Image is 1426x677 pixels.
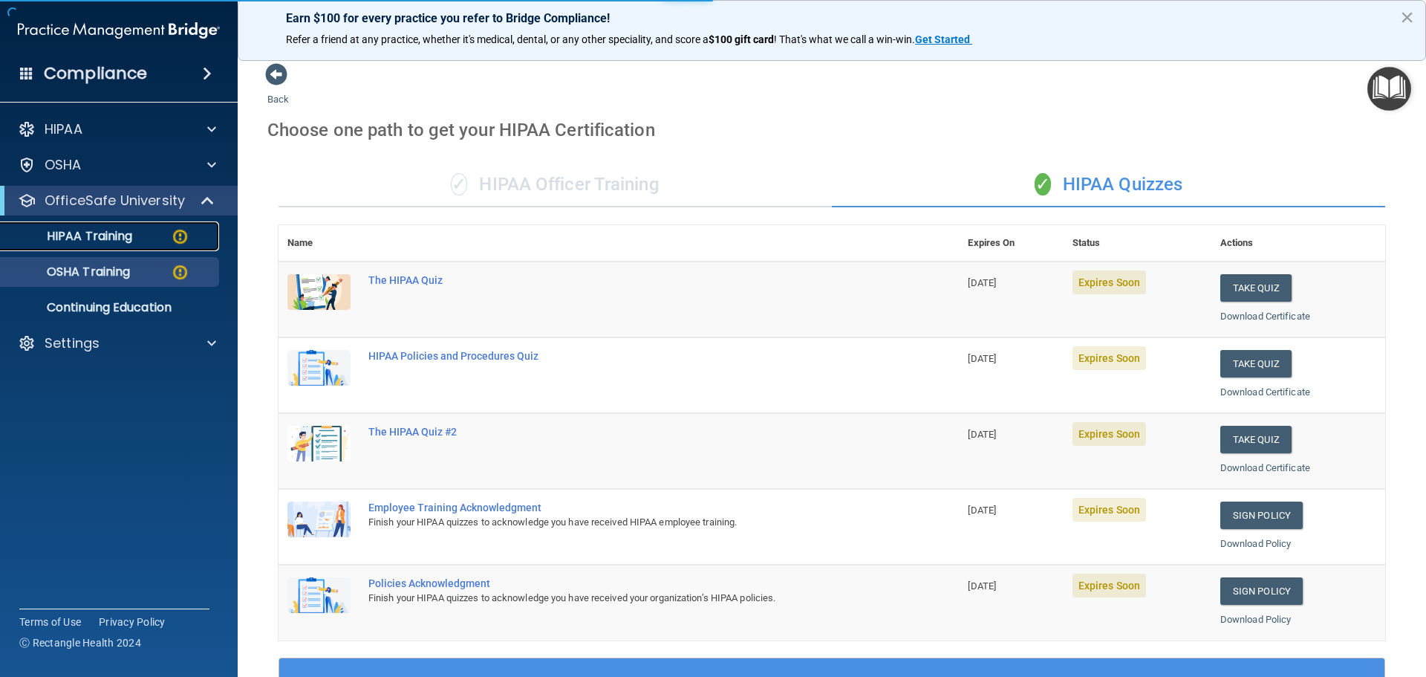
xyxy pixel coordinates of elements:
[1220,577,1303,605] a: Sign Policy
[279,225,359,262] th: Name
[968,580,996,592] span: [DATE]
[286,11,1378,25] p: Earn $100 for every practice you refer to Bridge Compliance!
[915,33,972,45] a: Get Started
[171,227,189,246] img: warning-circle.0cc9ac19.png
[832,163,1385,207] div: HIPAA Quizzes
[1072,346,1146,370] span: Expires Soon
[171,263,189,282] img: warning-circle.0cc9ac19.png
[968,277,996,288] span: [DATE]
[1220,311,1310,322] a: Download Certificate
[368,514,885,531] div: Finish your HIPAA quizzes to acknowledge you have received HIPAA employee training.
[368,577,885,589] div: Policies Acknowledgment
[774,33,915,45] span: ! That's what we call a win-win.
[19,615,81,629] a: Terms of Use
[368,426,885,438] div: The HIPAA Quiz #2
[44,63,147,84] h4: Compliance
[368,274,885,286] div: The HIPAA Quiz
[1220,538,1292,549] a: Download Policy
[368,502,885,514] div: Employee Training Acknowledgment
[1072,422,1146,446] span: Expires Soon
[286,33,709,45] span: Refer a friend at any practice, whether it's medical, dental, or any other speciality, and score a
[915,33,970,45] strong: Get Started
[267,76,289,105] a: Back
[1400,5,1414,29] button: Close
[1220,386,1310,398] a: Download Certificate
[10,300,212,315] p: Continuing Education
[99,615,166,629] a: Privacy Policy
[1367,67,1411,111] button: Open Resource Center
[45,334,100,352] p: Settings
[10,229,132,244] p: HIPAA Training
[968,505,996,516] span: [DATE]
[18,156,216,174] a: OSHA
[1072,574,1146,597] span: Expires Soon
[959,225,1063,262] th: Expires On
[451,173,467,195] span: ✓
[1220,426,1292,453] button: Take Quiz
[1072,498,1146,522] span: Expires Soon
[18,16,220,45] img: PMB logo
[1220,350,1292,378] button: Take Quiz
[1220,462,1310,473] a: Download Certificate
[1072,271,1146,294] span: Expires Soon
[1211,225,1385,262] th: Actions
[709,33,774,45] strong: $100 gift card
[1220,274,1292,302] button: Take Quiz
[1220,502,1303,529] a: Sign Policy
[267,108,1396,152] div: Choose one path to get your HIPAA Certification
[1035,173,1051,195] span: ✓
[1220,614,1292,625] a: Download Policy
[18,120,216,138] a: HIPAA
[18,334,216,352] a: Settings
[368,589,885,607] div: Finish your HIPAA quizzes to acknowledge you have received your organization’s HIPAA policies.
[45,156,82,174] p: OSHA
[1064,225,1211,262] th: Status
[45,120,82,138] p: HIPAA
[19,635,141,650] span: Ⓒ Rectangle Health 2024
[968,353,996,364] span: [DATE]
[45,192,185,210] p: OfficeSafe University
[10,265,130,279] p: OSHA Training
[279,163,832,207] div: HIPAA Officer Training
[968,429,996,440] span: [DATE]
[18,192,215,210] a: OfficeSafe University
[368,350,885,362] div: HIPAA Policies and Procedures Quiz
